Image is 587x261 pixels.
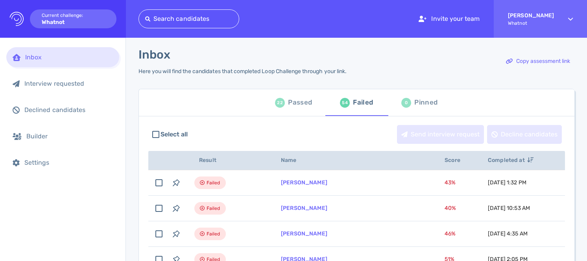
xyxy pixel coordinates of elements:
[445,205,456,211] span: 40 %
[488,230,528,237] span: [DATE] 4:35 AM
[445,230,456,237] span: 46 %
[508,20,554,26] span: Whatnot
[397,125,484,144] button: Send interview request
[281,157,305,164] span: Name
[281,205,327,211] a: [PERSON_NAME]
[26,132,113,140] div: Builder
[24,80,113,87] div: Interview requested
[487,125,561,143] div: Decline candidates
[502,52,574,70] div: Copy assessment link
[25,53,113,61] div: Inbox
[488,179,526,186] span: [DATE] 1:32 PM
[414,97,437,108] div: Pinned
[24,106,113,114] div: Declined candidates
[340,98,350,108] div: 54
[275,98,285,108] div: 22
[288,97,312,108] div: Passed
[161,130,188,139] span: Select all
[207,178,220,187] span: Failed
[138,68,347,75] div: Here you will find the candidates that completed Loop Challenge through your link.
[487,125,562,144] button: Decline candidates
[502,52,574,71] button: Copy assessment link
[488,157,533,164] span: Completed at
[401,98,411,108] div: 0
[185,151,271,170] th: Result
[445,179,456,186] span: 43 %
[207,204,220,213] span: Failed
[24,159,113,166] div: Settings
[445,157,469,164] span: Score
[281,179,327,186] a: [PERSON_NAME]
[281,230,327,237] a: [PERSON_NAME]
[207,229,220,239] span: Failed
[353,97,373,108] div: Failed
[488,205,530,211] span: [DATE] 10:53 AM
[508,12,554,19] strong: [PERSON_NAME]
[138,48,170,62] h1: Inbox
[397,125,484,143] div: Send interview request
